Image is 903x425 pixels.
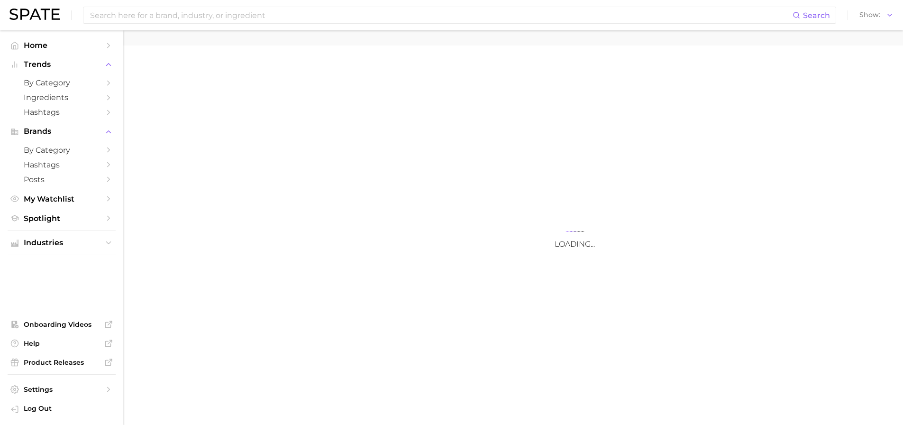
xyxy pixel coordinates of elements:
input: Search here for a brand, industry, or ingredient [89,7,793,23]
span: Hashtags [24,108,100,117]
button: Trends [8,57,116,72]
a: Help [8,336,116,351]
img: SPATE [9,9,60,20]
span: Brands [24,127,100,136]
span: by Category [24,146,100,155]
a: My Watchlist [8,192,116,206]
a: Ingredients [8,90,116,105]
span: Spotlight [24,214,100,223]
button: Brands [8,124,116,139]
a: Spotlight [8,211,116,226]
a: Settings [8,382,116,397]
span: My Watchlist [24,194,100,203]
a: Home [8,38,116,53]
a: by Category [8,75,116,90]
span: Industries [24,239,100,247]
a: Hashtags [8,105,116,120]
span: Hashtags [24,160,100,169]
span: Posts [24,175,100,184]
span: by Category [24,78,100,87]
a: Product Releases [8,355,116,370]
span: Product Releases [24,358,100,367]
span: Home [24,41,100,50]
span: Show [859,12,880,18]
a: Onboarding Videos [8,317,116,332]
span: Search [803,11,830,20]
span: Log Out [24,404,108,413]
button: Show [857,9,896,21]
a: by Category [8,143,116,157]
a: Posts [8,172,116,187]
a: Log out. Currently logged in with e-mail thomas.just@givaudan.com. [8,401,116,417]
button: Industries [8,236,116,250]
h3: Loading... [480,240,670,249]
span: Ingredients [24,93,100,102]
span: Trends [24,60,100,69]
span: Help [24,339,100,348]
span: Onboarding Videos [24,320,100,329]
span: Settings [24,385,100,394]
a: Hashtags [8,157,116,172]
